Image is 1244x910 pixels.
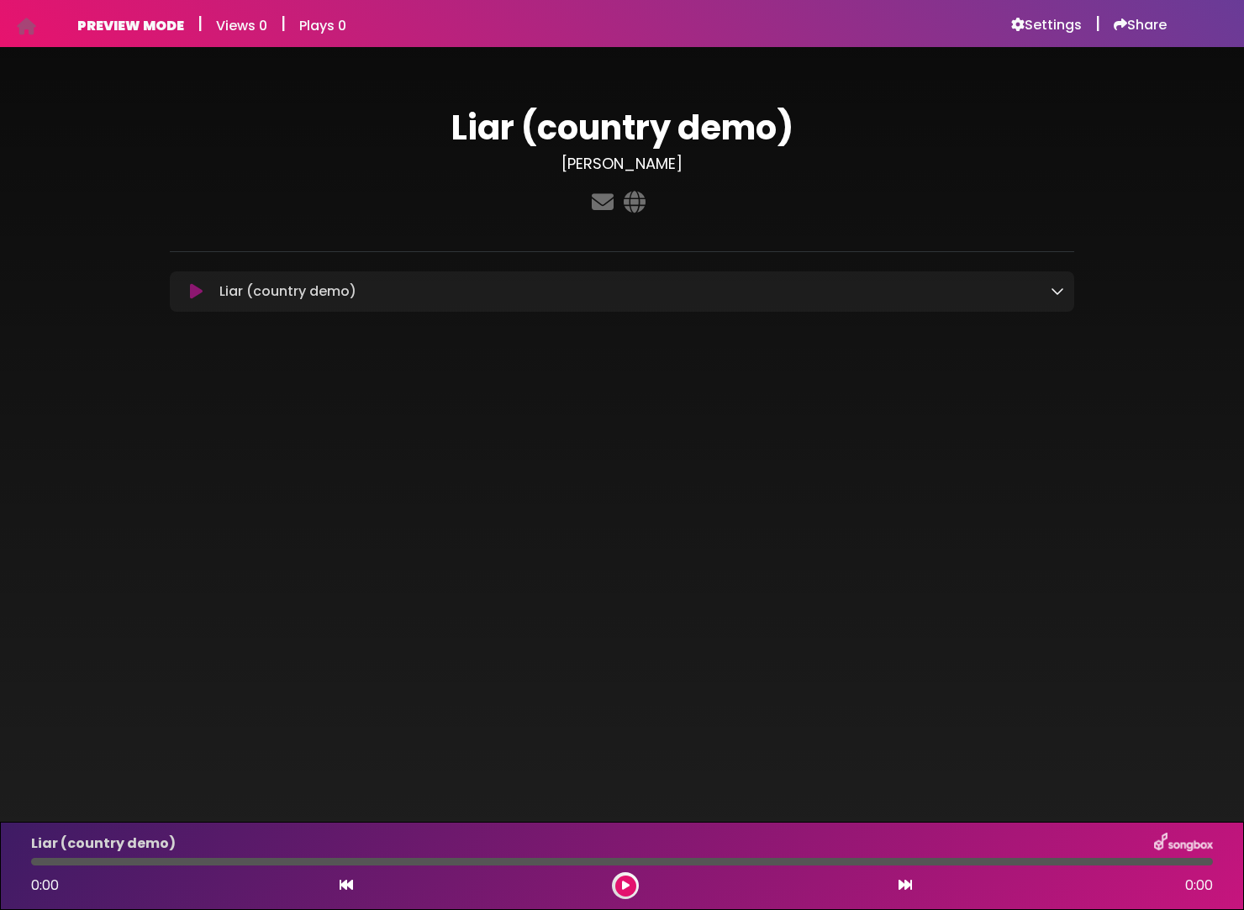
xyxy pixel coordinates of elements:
[198,13,203,34] h5: |
[299,18,346,34] h6: Plays 0
[1114,17,1167,34] a: Share
[77,18,184,34] h6: PREVIEW MODE
[281,13,286,34] h5: |
[170,155,1074,173] h3: [PERSON_NAME]
[219,281,356,302] p: Liar (country demo)
[170,108,1074,148] h1: Liar (country demo)
[216,18,267,34] h6: Views 0
[1095,13,1100,34] h5: |
[1011,17,1082,34] a: Settings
